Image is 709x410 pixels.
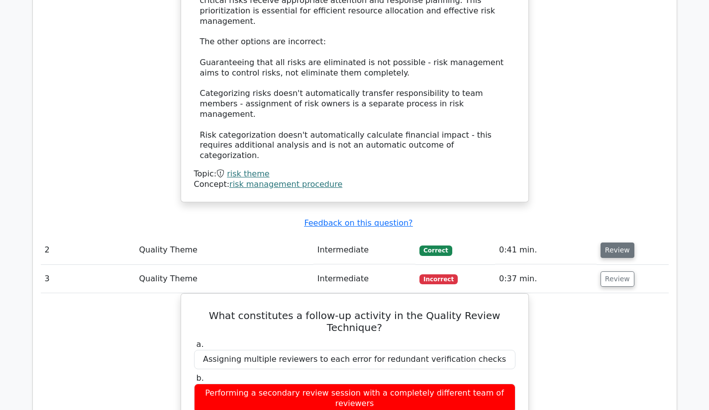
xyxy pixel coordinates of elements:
div: Assigning multiple reviewers to each error for redundant verification checks [194,350,515,369]
button: Review [601,243,634,258]
span: Correct [419,246,452,255]
td: Quality Theme [135,265,313,293]
td: Quality Theme [135,236,313,264]
td: Intermediate [313,236,415,264]
h5: What constitutes a follow-up activity in the Quality Review Technique? [193,310,516,333]
a: risk theme [227,169,269,178]
td: Intermediate [313,265,415,293]
td: 0:37 min. [495,265,597,293]
span: a. [197,339,204,349]
span: Incorrect [419,274,458,284]
a: Feedback on this question? [304,218,412,228]
div: Concept: [194,179,515,190]
td: 2 [41,236,135,264]
td: 3 [41,265,135,293]
div: Topic: [194,169,515,179]
button: Review [601,271,634,287]
a: risk management procedure [229,179,342,189]
span: b. [197,373,204,383]
td: 0:41 min. [495,236,597,264]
